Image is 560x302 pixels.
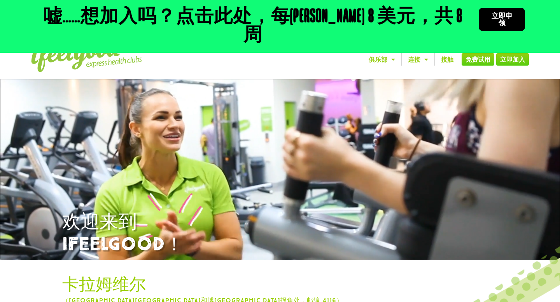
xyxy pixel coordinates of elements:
font: 卡拉姆维尔 [62,274,146,296]
font: 嘘……想加入吗？点击此处，每[PERSON_NAME] 8 美元，共 8 周 [44,9,462,44]
a: 免费试用 [462,53,494,66]
a: 连接 [402,53,434,66]
font: 接触 [441,55,453,64]
font: 欢迎来到 [62,210,137,234]
font: 连接 [408,55,420,64]
font: IFEELGOOD！ [62,233,184,257]
font: 立即加入 [500,55,525,64]
a: 立即申领 [479,8,525,31]
font: 立即申领 [492,12,513,27]
nav: 菜单 [208,53,529,66]
font: 免费试用 [465,55,490,64]
a: 接触 [435,53,460,66]
a: 立即加入 [496,53,529,66]
a: 俱乐部 [362,53,401,66]
font: 俱乐部 [369,55,387,64]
